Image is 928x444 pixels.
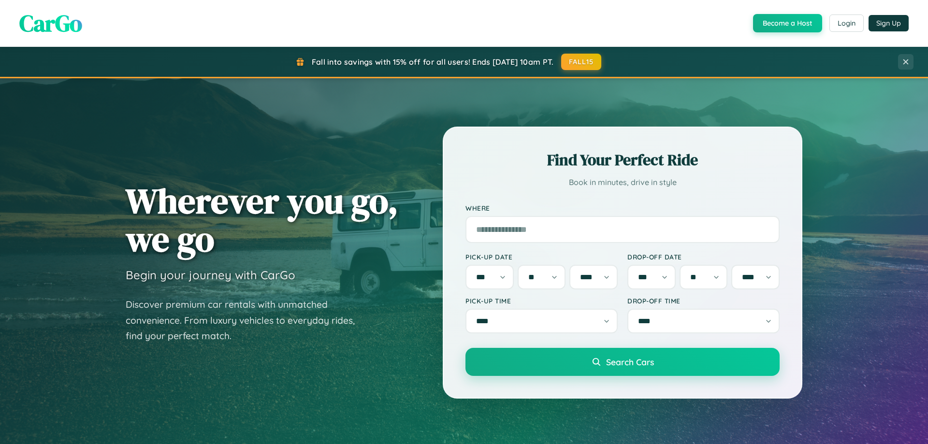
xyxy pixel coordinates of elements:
label: Drop-off Date [627,253,780,261]
button: FALL15 [561,54,602,70]
h2: Find Your Perfect Ride [465,149,780,171]
span: CarGo [19,7,82,39]
label: Pick-up Time [465,297,618,305]
label: Drop-off Time [627,297,780,305]
p: Discover premium car rentals with unmatched convenience. From luxury vehicles to everyday rides, ... [126,297,367,344]
button: Become a Host [753,14,822,32]
p: Book in minutes, drive in style [465,175,780,189]
button: Login [829,14,864,32]
span: Search Cars [606,357,654,367]
h3: Begin your journey with CarGo [126,268,295,282]
button: Search Cars [465,348,780,376]
label: Where [465,204,780,212]
label: Pick-up Date [465,253,618,261]
h1: Wherever you go, we go [126,182,398,258]
span: Fall into savings with 15% off for all users! Ends [DATE] 10am PT. [312,57,554,67]
button: Sign Up [869,15,909,31]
